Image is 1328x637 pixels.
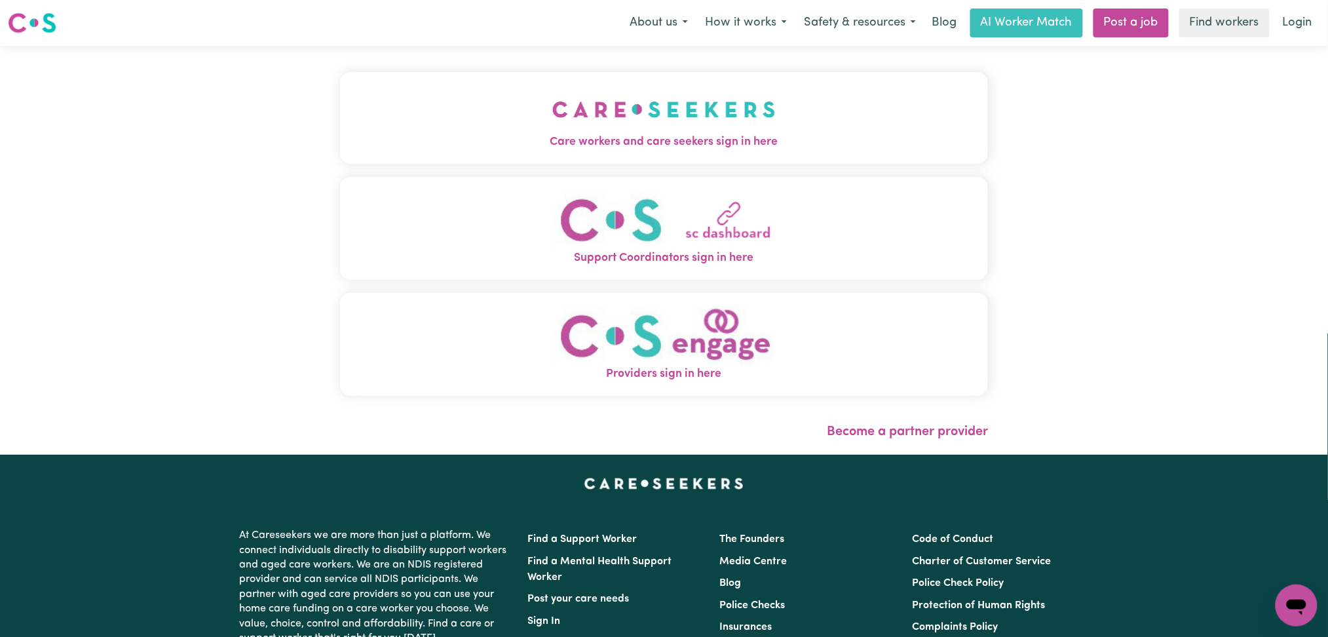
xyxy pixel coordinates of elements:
span: Care workers and care seekers sign in here [340,134,989,151]
a: Post your care needs [528,594,630,604]
a: Charter of Customer Service [912,556,1051,567]
a: Police Checks [720,600,786,611]
a: Careseekers logo [8,8,56,38]
a: The Founders [720,534,785,545]
a: Become a partner provider [827,425,988,438]
a: Find a Support Worker [528,534,637,545]
a: Blog [924,9,965,37]
button: Care workers and care seekers sign in here [340,72,989,164]
button: Safety & resources [795,9,924,37]
a: Protection of Human Rights [912,600,1045,611]
button: Support Coordinators sign in here [340,177,989,280]
a: Sign In [528,616,561,627]
span: Providers sign in here [340,366,989,383]
a: Media Centre [720,556,787,567]
a: Insurances [720,622,772,632]
a: Careseekers home page [584,478,744,489]
button: Providers sign in here [340,293,989,396]
a: Find workers [1179,9,1270,37]
a: Post a job [1093,9,1169,37]
a: Blog [720,578,742,589]
a: Find a Mental Health Support Worker [528,556,672,583]
a: Complaints Policy [912,622,998,632]
iframe: Button to launch messaging window [1276,585,1318,627]
a: Login [1275,9,1320,37]
img: Careseekers logo [8,11,56,35]
a: Police Check Policy [912,578,1004,589]
a: Code of Conduct [912,534,993,545]
a: AI Worker Match [970,9,1083,37]
button: About us [621,9,696,37]
button: How it works [696,9,795,37]
span: Support Coordinators sign in here [340,250,989,267]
